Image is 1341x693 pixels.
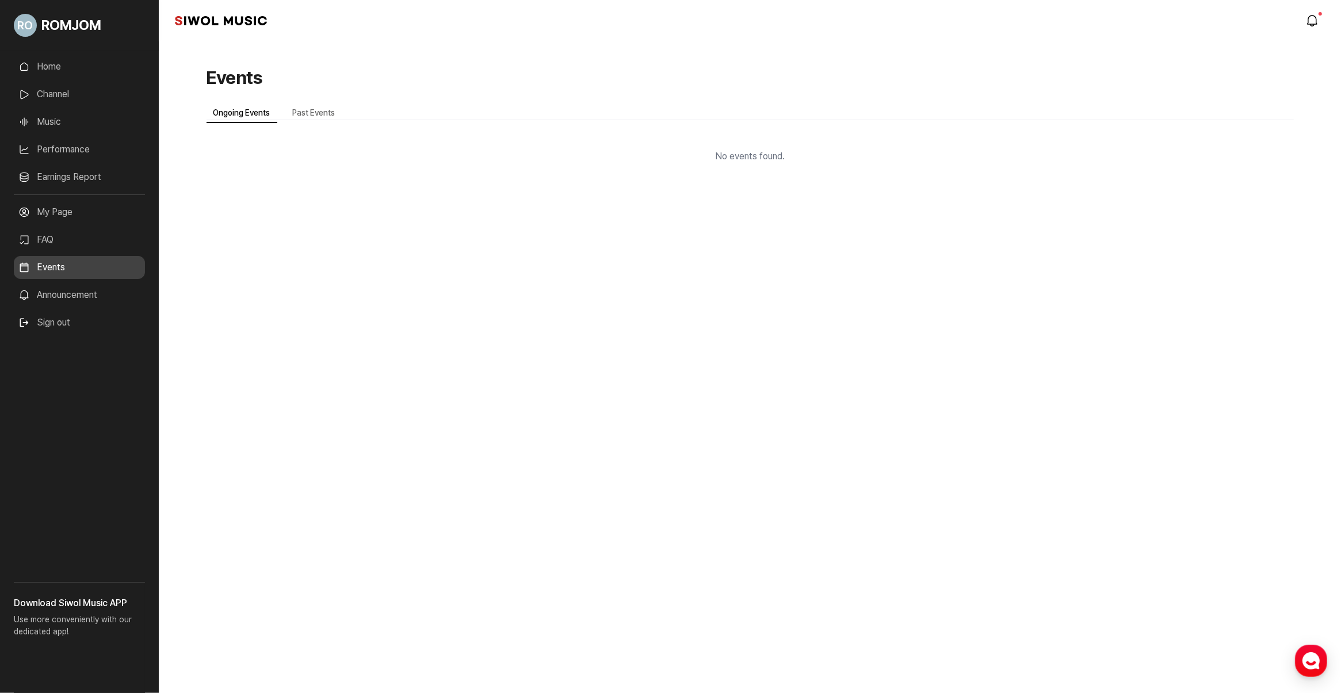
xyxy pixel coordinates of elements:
span: Home [29,382,49,391]
h3: Download Siwol Music APP [14,596,145,610]
button: Sign out [14,311,75,334]
h1: Events [207,64,262,91]
a: Home [14,55,145,78]
a: Ongoing Events [207,104,277,123]
a: Earnings Report [14,166,145,189]
a: Past Events [286,104,342,123]
a: Home [3,365,76,393]
span: Settings [170,382,198,391]
a: Messages [76,365,148,393]
p: Use more conveniently with our dedicated app! [14,610,145,647]
a: Events [14,256,145,279]
a: Channel [14,83,145,106]
a: FAQ [14,228,145,251]
a: Music [14,110,145,133]
a: Announcement [14,284,145,307]
span: Messages [95,382,129,392]
a: modal.notifications [1302,9,1325,32]
div: No events found. [207,150,1294,163]
a: Go to My Profile [14,9,145,41]
a: My Page [14,201,145,224]
span: ROMJOM [41,15,101,36]
a: Settings [148,365,221,393]
a: Performance [14,138,145,161]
